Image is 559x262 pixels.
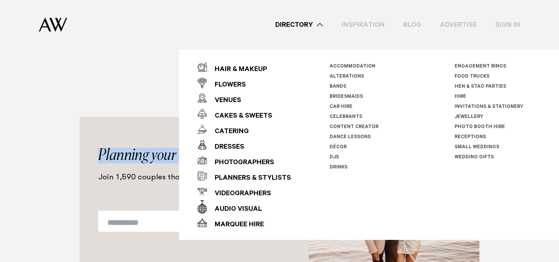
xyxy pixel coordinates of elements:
[266,20,332,30] a: Directory
[198,137,291,153] a: Dresses
[455,155,494,160] a: Wedding Gifts
[207,124,249,140] div: Catering
[394,20,431,30] a: Blog
[455,64,506,69] a: Engagement Rings
[330,64,375,69] a: Accommodation
[330,125,378,130] a: Content Creator
[198,106,291,121] a: Cakes & Sweets
[198,199,291,215] a: Audio Visual
[330,94,363,100] a: Bridesmaids
[207,155,274,171] div: Photographers
[330,145,347,150] a: Décor
[98,148,290,163] h2: Planning your dream wedding?
[330,104,352,110] a: Car Hire
[198,75,291,90] a: Flowers
[198,59,291,75] a: Hair & Makeup
[486,20,529,30] a: Sign In
[39,17,67,32] img: Auckland Weddings Logo
[198,215,291,230] a: Marquee Hire
[455,145,499,150] a: Small Weddings
[207,93,241,109] div: Venues
[207,202,262,217] div: Audio Visual
[198,153,291,168] a: Photographers
[198,90,291,106] a: Venues
[207,109,272,124] div: Cakes & Sweets
[207,186,271,202] div: Videographers
[198,168,291,184] a: Planners & Stylists
[455,135,486,140] a: Receptions
[207,217,264,233] div: Marquee Hire
[198,121,291,137] a: Catering
[455,94,466,100] a: Hire
[98,173,290,182] p: Join 1,590 couples that receive our weekly email.
[455,125,505,130] a: Photo Booth Hire
[330,155,339,160] a: DJs
[330,165,347,170] a: Drinks
[455,84,506,90] a: Hen & Stag Parties
[332,20,394,30] a: Inspiration
[431,20,486,30] a: Advertise
[207,62,267,78] div: Hair & Makeup
[455,74,490,80] a: Food Trucks
[330,84,346,90] a: Bands
[330,135,371,140] a: Dance Lessons
[198,184,291,199] a: Videographers
[455,115,483,120] a: Jewellery
[207,140,244,155] div: Dresses
[330,74,364,80] a: Alterations
[207,171,291,186] div: Planners & Stylists
[330,115,362,120] a: Celebrants
[207,78,246,93] div: Flowers
[455,104,523,110] a: Invitations & Stationery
